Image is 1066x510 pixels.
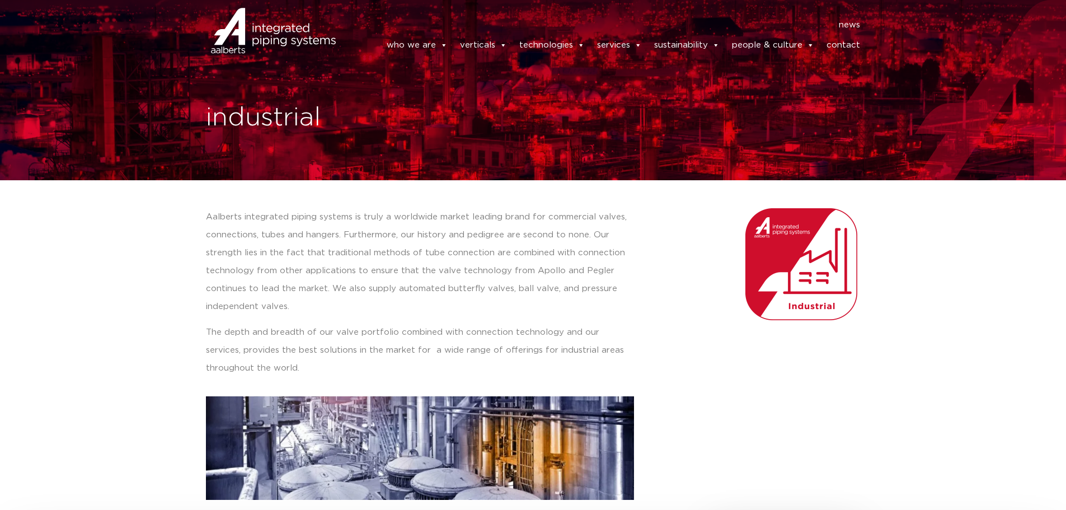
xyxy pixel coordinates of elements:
img: Aalberts_IPS_icon_industrial_rgb [745,208,857,320]
a: services [597,34,642,57]
p: Aalberts integrated piping systems is truly a worldwide market leading brand for commercial valve... [206,208,634,316]
a: verticals [460,34,507,57]
a: sustainability [654,34,720,57]
a: technologies [519,34,585,57]
a: contact [826,34,860,57]
nav: Menu [353,16,861,34]
a: news [839,16,860,34]
a: who we are [387,34,448,57]
h1: industrial [206,100,528,136]
p: The depth and breadth of our valve portfolio combined with connection technology and our services... [206,324,634,377]
a: people & culture [732,34,814,57]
